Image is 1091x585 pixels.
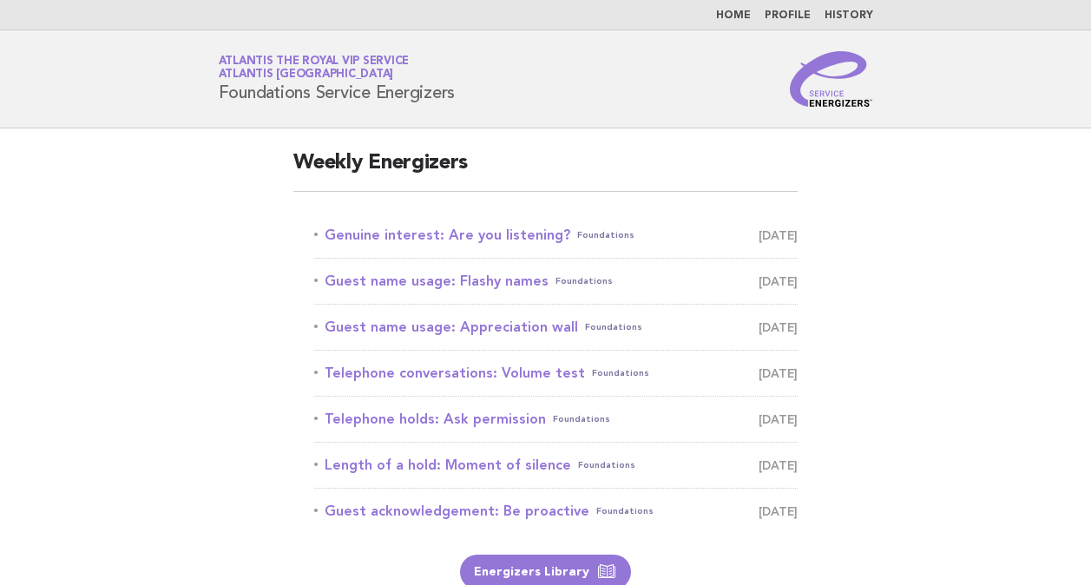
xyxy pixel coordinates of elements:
a: Telephone holds: Ask permissionFoundations [DATE] [314,407,798,431]
h2: Weekly Energizers [293,149,798,192]
h1: Foundations Service Energizers [219,56,456,102]
img: Service Energizers [790,51,873,107]
a: History [825,10,873,21]
span: Foundations [585,315,642,339]
span: Foundations [577,223,634,247]
a: Guest name usage: Appreciation wallFoundations [DATE] [314,315,798,339]
span: [DATE] [759,361,798,385]
span: [DATE] [759,407,798,431]
a: Profile [765,10,811,21]
a: Guest name usage: Flashy namesFoundations [DATE] [314,269,798,293]
span: [DATE] [759,315,798,339]
span: [DATE] [759,223,798,247]
a: Guest acknowledgement: Be proactiveFoundations [DATE] [314,499,798,523]
span: Foundations [555,269,613,293]
span: Foundations [578,453,635,477]
span: Foundations [596,499,654,523]
span: Foundations [592,361,649,385]
a: Atlantis the Royal VIP ServiceAtlantis [GEOGRAPHIC_DATA] [219,56,410,80]
span: [DATE] [759,499,798,523]
span: Atlantis [GEOGRAPHIC_DATA] [219,69,394,81]
span: Foundations [553,407,610,431]
span: [DATE] [759,269,798,293]
a: Genuine interest: Are you listening?Foundations [DATE] [314,223,798,247]
a: Length of a hold: Moment of silenceFoundations [DATE] [314,453,798,477]
a: Telephone conversations: Volume testFoundations [DATE] [314,361,798,385]
a: Home [716,10,751,21]
span: [DATE] [759,453,798,477]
